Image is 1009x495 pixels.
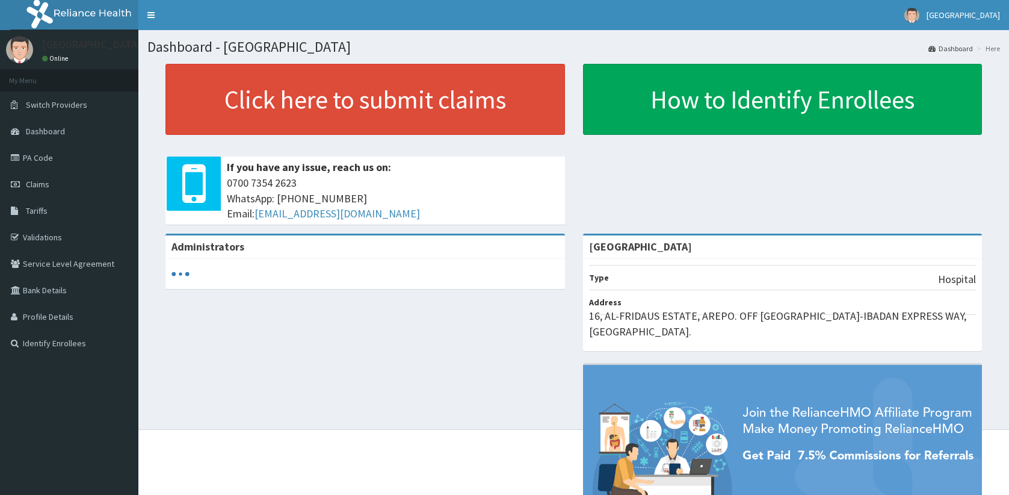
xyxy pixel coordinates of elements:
[589,308,977,339] p: 16, AL-FRIDAUS ESTATE, AREPO. OFF [GEOGRAPHIC_DATA]-IBADAN EXPRESS WAY, [GEOGRAPHIC_DATA].
[26,99,87,110] span: Switch Providers
[227,160,391,174] b: If you have any issue, reach us on:
[974,43,1000,54] li: Here
[147,39,1000,55] h1: Dashboard - [GEOGRAPHIC_DATA]
[171,240,244,254] b: Administrators
[42,54,71,63] a: Online
[26,179,49,190] span: Claims
[928,43,973,54] a: Dashboard
[938,272,976,287] p: Hospital
[904,8,919,23] img: User Image
[6,36,33,63] img: User Image
[42,39,141,50] p: [GEOGRAPHIC_DATA]
[255,207,420,220] a: [EMAIL_ADDRESS][DOMAIN_NAME]
[171,265,190,283] svg: audio-loading
[227,175,559,222] span: 0700 7354 2623 WhatsApp: [PHONE_NUMBER] Email:
[26,205,48,216] span: Tariffs
[583,64,983,135] a: How to Identify Enrollees
[589,272,609,283] b: Type
[927,10,1000,20] span: [GEOGRAPHIC_DATA]
[165,64,565,135] a: Click here to submit claims
[589,240,692,254] strong: [GEOGRAPHIC_DATA]
[589,297,622,308] b: Address
[26,126,65,137] span: Dashboard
